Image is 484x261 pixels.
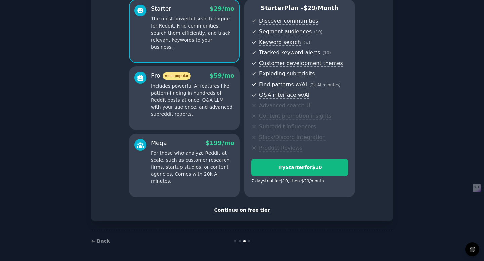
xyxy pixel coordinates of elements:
[259,81,307,88] span: Find patterns w/AI
[91,238,110,244] a: ← Back
[151,139,167,147] div: Mega
[151,72,191,80] div: Pro
[210,72,234,79] span: $ 59 /mo
[151,83,234,118] p: Includes powerful AI features like pattern-finding in hundreds of Reddit posts at once, Q&A LLM w...
[259,70,315,77] span: Exploding subreddits
[151,5,171,13] div: Starter
[206,140,234,146] span: $ 199 /mo
[322,51,331,55] span: ( 10 )
[151,150,234,185] p: For those who analyze Reddit at scale, such as customer research firms, startup studios, or conte...
[314,30,322,34] span: ( 10 )
[304,40,310,45] span: ( ∞ )
[259,18,318,25] span: Discover communities
[259,60,343,67] span: Customer development themes
[151,15,234,51] p: The most powerful search engine for Reddit. Find communities, search them efficiently, and track ...
[98,207,386,214] div: Continue on free tier
[251,4,348,12] p: Starter Plan -
[259,49,320,56] span: Tracked keyword alerts
[259,39,301,46] span: Keyword search
[252,164,348,171] div: Try Starter for $10
[251,178,324,185] div: 7 days trial for $10 , then $ 29 /month
[303,5,339,11] span: $ 29 /month
[210,5,234,12] span: $ 29 /mo
[163,72,191,80] span: most popular
[259,145,302,152] span: Product Reviews
[251,159,348,176] button: TryStarterfor$10
[259,102,312,109] span: Advanced search UI
[259,113,331,120] span: Content promotion insights
[259,28,312,35] span: Segment audiences
[259,134,326,141] span: Slack/Discord integration
[259,123,316,130] span: Subreddit influencers
[259,92,309,99] span: Q&A interface w/AI
[309,83,341,87] span: ( 2k AI minutes )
